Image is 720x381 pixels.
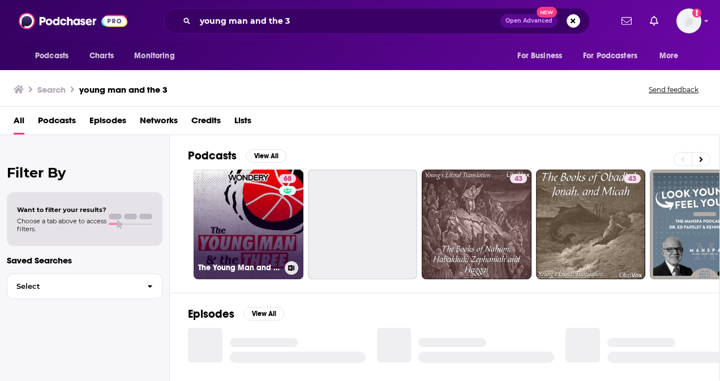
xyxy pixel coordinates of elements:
span: For Podcasters [583,48,637,64]
button: open menu [509,45,576,67]
span: 43 [515,174,522,185]
span: 68 [284,174,292,185]
a: 43 [624,174,641,183]
span: More [659,48,679,64]
h3: young man and the 3 [79,84,168,95]
button: Open AdvancedNew [500,14,558,28]
h3: The Young Man and the Three [198,263,280,272]
button: View All [246,149,286,163]
a: Lists [234,111,251,135]
input: Search podcasts, credits, & more... [195,12,500,30]
button: open menu [27,45,83,67]
a: 43 [422,170,532,279]
button: View All [243,307,284,321]
h2: Filter By [7,164,162,181]
a: Charts [82,45,121,67]
a: 68 [279,174,296,183]
img: Podchaser - Follow, Share and Rate Podcasts [19,10,127,32]
span: Podcasts [35,48,68,64]
button: Select [7,274,162,299]
img: User Profile [676,8,701,33]
a: All [14,111,24,135]
a: 43 [536,170,646,279]
span: Charts [89,48,114,64]
button: open menu [126,45,189,67]
a: 68The Young Man and the Three [194,170,303,279]
p: Saved Searches [7,255,162,266]
a: 43 [510,174,527,183]
button: Send feedback [645,85,702,94]
span: Logged in as alisontucker [676,8,701,33]
h3: Search [37,84,66,95]
svg: Add a profile image [692,8,701,18]
button: open menu [576,45,654,67]
a: PodcastsView All [188,149,286,163]
span: Want to filter your results? [17,206,106,214]
span: For Business [517,48,562,64]
span: 43 [628,174,636,185]
a: EpisodesView All [188,307,284,321]
span: Open Advanced [505,18,552,24]
a: Show notifications dropdown [617,11,636,31]
a: Credits [191,111,221,135]
h2: Podcasts [188,149,237,163]
span: Select [7,283,138,290]
a: Show notifications dropdown [645,11,663,31]
span: New [537,7,557,18]
div: Search podcasts, credits, & more... [164,8,590,34]
button: Show profile menu [676,8,701,33]
h2: Episodes [188,307,234,321]
a: Podcasts [38,111,76,135]
span: Choose a tab above to access filters. [17,217,106,233]
button: open menu [652,45,693,67]
a: Networks [140,111,178,135]
a: Episodes [89,111,126,135]
span: Monitoring [134,48,174,64]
